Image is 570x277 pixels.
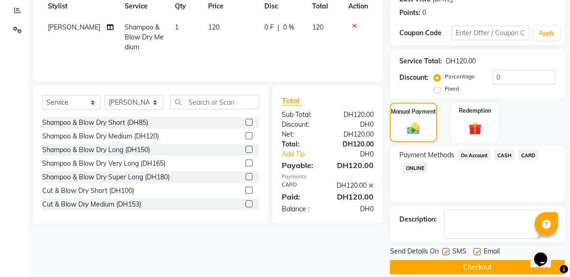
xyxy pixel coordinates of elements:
[328,181,381,191] div: DH120.00
[445,72,475,81] label: Percentage
[399,150,454,160] span: Payment Methods
[495,150,515,161] span: CASH
[399,73,428,83] div: Discount:
[399,215,437,224] div: Description:
[390,260,565,275] button: Checkout
[465,121,486,137] img: _gift.svg
[275,130,328,139] div: Net:
[328,139,381,149] div: DH120.00
[452,26,530,40] input: Enter Offer / Coupon Code
[275,181,328,191] div: CARD
[328,110,381,120] div: DH120.00
[275,120,328,130] div: Discount:
[328,204,381,214] div: DH0
[42,131,159,141] div: Shampoo & Blow Dry Medium (DH120)
[278,23,280,32] span: |
[391,108,436,116] label: Manual Payment
[48,23,100,31] span: [PERSON_NAME]
[445,85,459,93] label: Fixed
[533,26,560,40] button: Apply
[125,23,164,51] span: Shampoo & Blow Dry Medium
[275,110,328,120] div: Sub Total:
[282,173,374,181] div: Payments
[275,191,328,202] div: Paid:
[328,191,381,202] div: DH120.00
[422,8,426,18] div: 0
[275,149,337,159] a: Add Tip
[275,160,328,171] div: Payable:
[337,149,381,159] div: DH0
[170,95,259,109] input: Search or Scan
[484,246,500,258] span: Email
[403,162,427,173] span: ONLINE
[531,239,561,268] iframe: chat widget
[328,160,381,171] div: DH120.00
[42,172,170,182] div: Shampoo & Blow Dry Super Long (DH180)
[446,56,476,66] div: DH120.00
[518,150,539,161] span: CARD
[313,23,324,31] span: 120
[42,145,150,155] div: Shampoo & Blow Dry Long (DH150)
[399,56,442,66] div: Service Total:
[265,23,274,32] span: 0 F
[404,122,424,136] img: _cash.svg
[208,23,219,31] span: 120
[175,23,179,31] span: 1
[399,28,451,38] div: Coupon Code
[42,159,165,169] div: Shampoo & Blow Dry Very Long (DH165)
[399,8,420,18] div: Points:
[390,246,439,258] span: Send Details On
[328,120,381,130] div: DH0
[452,246,466,258] span: SMS
[275,204,328,214] div: Balance :
[42,200,141,209] div: Cut & Blow Dry Medium (DH153)
[42,118,148,128] div: Shampoo & Blow Dry Short (DH85)
[42,186,134,196] div: Cut & Blow Dry Short (DH100)
[282,96,303,106] span: Total
[458,150,491,161] span: On Account
[459,107,491,115] label: Redemption
[275,139,328,149] div: Total:
[328,130,381,139] div: DH120.00
[284,23,295,32] span: 0 %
